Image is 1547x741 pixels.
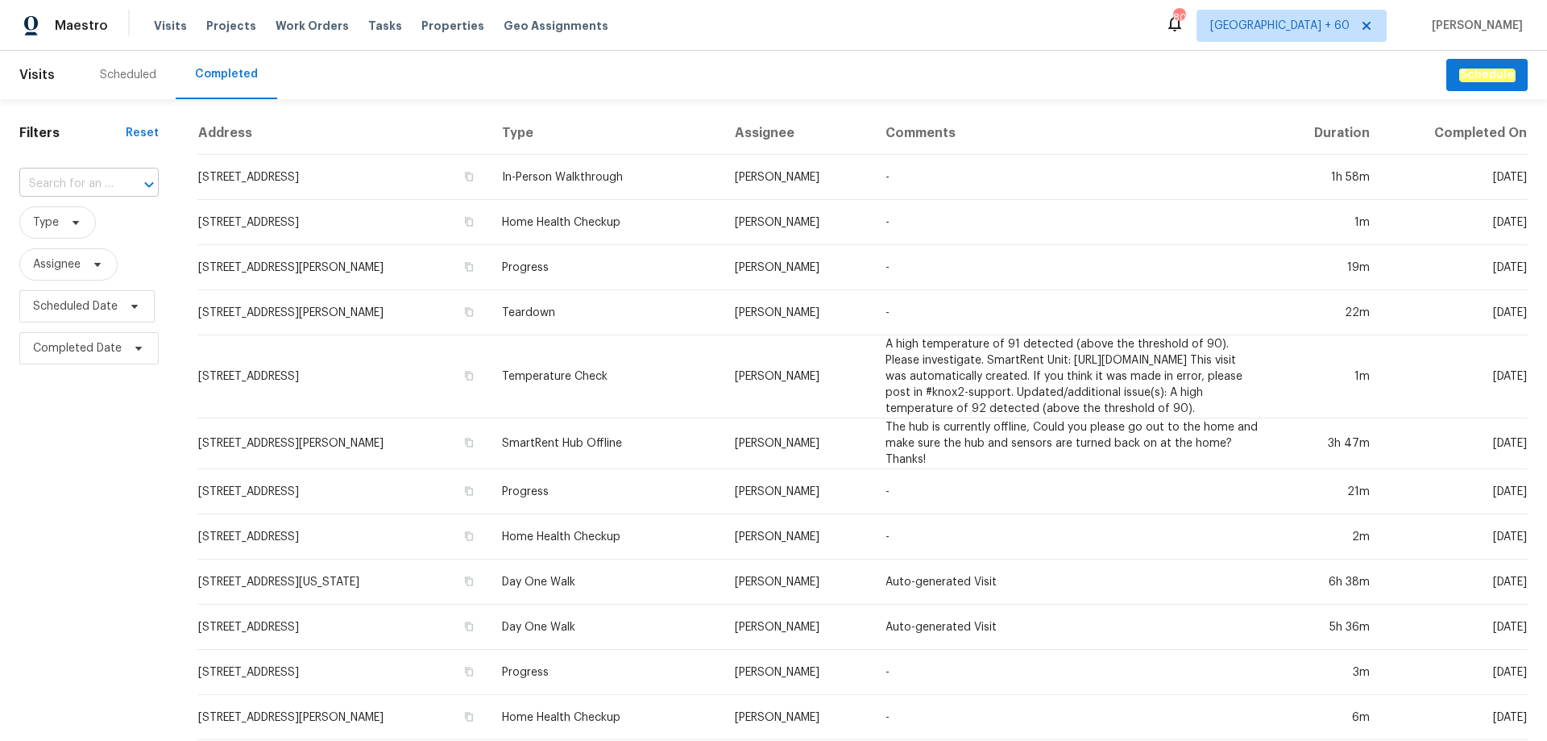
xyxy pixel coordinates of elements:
td: 3h 47m [1271,418,1383,469]
td: [DATE] [1383,695,1528,740]
span: Scheduled Date [33,298,118,314]
button: Schedule [1446,59,1528,92]
td: [DATE] [1383,290,1528,335]
td: [DATE] [1383,514,1528,560]
td: [PERSON_NAME] [722,695,873,740]
td: [STREET_ADDRESS] [197,514,489,560]
td: [PERSON_NAME] [722,155,873,200]
td: Temperature Check [489,335,722,418]
td: [DATE] [1383,200,1528,245]
td: Day One Walk [489,605,722,650]
td: - [873,155,1271,200]
td: - [873,245,1271,290]
button: Copy Address [462,710,476,724]
td: Auto-generated Visit [873,560,1271,605]
span: Type [33,214,59,231]
td: - [873,650,1271,695]
td: [PERSON_NAME] [722,200,873,245]
button: Copy Address [462,484,476,498]
td: [PERSON_NAME] [722,335,873,418]
h1: Filters [19,125,126,141]
td: 22m [1271,290,1383,335]
td: 21m [1271,469,1383,514]
td: 1h 58m [1271,155,1383,200]
span: Maestro [55,18,108,34]
td: [STREET_ADDRESS][US_STATE] [197,560,489,605]
td: [STREET_ADDRESS][PERSON_NAME] [197,695,489,740]
td: [DATE] [1383,650,1528,695]
td: [PERSON_NAME] [722,469,873,514]
td: Progress [489,469,722,514]
th: Completed On [1383,112,1528,155]
span: [GEOGRAPHIC_DATA] + 60 [1210,18,1350,34]
td: [PERSON_NAME] [722,290,873,335]
div: Scheduled [100,67,156,83]
span: [PERSON_NAME] [1425,18,1523,34]
td: [STREET_ADDRESS] [197,650,489,695]
td: Home Health Checkup [489,514,722,560]
span: Work Orders [276,18,349,34]
td: [DATE] [1383,605,1528,650]
button: Copy Address [462,260,476,274]
td: SmartRent Hub Offline [489,418,722,469]
div: Completed [195,66,258,82]
td: - [873,200,1271,245]
button: Copy Address [462,169,476,184]
td: [PERSON_NAME] [722,514,873,560]
td: Home Health Checkup [489,200,722,245]
td: 6m [1271,695,1383,740]
td: [STREET_ADDRESS][PERSON_NAME] [197,290,489,335]
button: Open [138,173,160,196]
em: Schedule [1459,69,1515,81]
td: [PERSON_NAME] [722,560,873,605]
button: Copy Address [462,214,476,229]
td: 1m [1271,335,1383,418]
button: Copy Address [462,529,476,543]
button: Copy Address [462,574,476,589]
td: [DATE] [1383,155,1528,200]
td: - [873,514,1271,560]
td: [PERSON_NAME] [722,418,873,469]
th: Comments [873,112,1271,155]
button: Copy Address [462,368,476,383]
td: [STREET_ADDRESS] [197,155,489,200]
td: [DATE] [1383,560,1528,605]
td: [STREET_ADDRESS] [197,335,489,418]
td: [STREET_ADDRESS][PERSON_NAME] [197,245,489,290]
td: 1m [1271,200,1383,245]
td: [PERSON_NAME] [722,650,873,695]
td: [STREET_ADDRESS] [197,200,489,245]
span: Visits [19,57,55,93]
td: - [873,695,1271,740]
td: [DATE] [1383,469,1528,514]
div: Reset [126,125,159,141]
td: Progress [489,245,722,290]
th: Duration [1271,112,1383,155]
td: A high temperature of 91 detected (above the threshold of 90). Please investigate. SmartRent Unit... [873,335,1271,418]
td: [STREET_ADDRESS][PERSON_NAME] [197,418,489,469]
td: 19m [1271,245,1383,290]
td: [DATE] [1383,335,1528,418]
div: 809 [1173,10,1184,26]
td: Home Health Checkup [489,695,722,740]
span: Tasks [368,20,402,31]
td: Progress [489,650,722,695]
td: [STREET_ADDRESS] [197,605,489,650]
td: Auto-generated Visit [873,605,1271,650]
td: In-Person Walkthrough [489,155,722,200]
button: Copy Address [462,619,476,634]
td: [DATE] [1383,245,1528,290]
input: Search for an address... [19,172,114,197]
td: [DATE] [1383,418,1528,469]
td: - [873,290,1271,335]
button: Copy Address [462,305,476,319]
th: Type [489,112,722,155]
td: [PERSON_NAME] [722,245,873,290]
td: 6h 38m [1271,560,1383,605]
span: Assignee [33,256,81,273]
th: Address [197,112,489,155]
td: 5h 36m [1271,605,1383,650]
td: 2m [1271,514,1383,560]
th: Assignee [722,112,873,155]
td: [STREET_ADDRESS] [197,469,489,514]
